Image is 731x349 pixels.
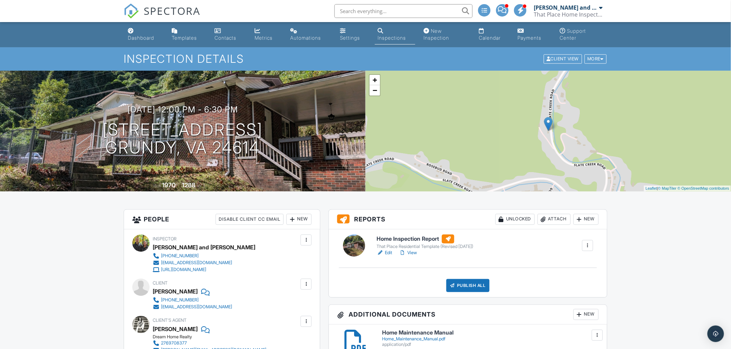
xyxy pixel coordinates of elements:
[125,25,163,44] a: Dashboard
[538,214,571,225] div: Attach
[644,186,731,191] div: |
[169,25,206,44] a: Templates
[543,56,584,61] a: Client View
[212,25,246,44] a: Contacts
[153,242,255,252] div: [PERSON_NAME] and [PERSON_NAME]
[534,11,603,18] div: That Place Home Inspections, LLC
[377,235,473,250] a: Home Inspection Report That Place Residential Template (Revised [DATE])
[544,54,582,64] div: Client View
[382,342,599,347] div: application/pdf
[382,330,599,336] h6: Home Maintenance Manual
[286,214,312,225] div: New
[161,267,206,272] div: [URL][DOMAIN_NAME]
[290,35,321,41] div: Automations
[479,35,501,41] div: Calendar
[124,210,320,229] h3: People
[573,214,599,225] div: New
[678,186,729,190] a: © OpenStreetMap contributors
[340,35,360,41] div: Settings
[161,304,232,310] div: [EMAIL_ADDRESS][DOMAIN_NAME]
[382,330,599,347] a: Home Maintenance Manual Home_Maintenance_Manual.pdf application/pdf
[382,336,599,342] div: Home_Maintenance_Manual.pdf
[421,25,471,44] a: New Inspection
[585,54,607,64] div: More
[377,244,473,249] div: That Place Residential Template (Revised [DATE])
[370,75,380,85] a: Zoom in
[515,25,552,44] a: Payments
[153,236,177,241] span: Inspector
[153,303,232,310] a: [EMAIL_ADDRESS][DOMAIN_NAME]
[534,4,598,11] div: [PERSON_NAME] and [PERSON_NAME]
[154,183,161,188] span: Built
[255,35,273,41] div: Metrics
[161,260,232,266] div: [EMAIL_ADDRESS][DOMAIN_NAME]
[329,210,607,229] h3: Reports
[215,35,236,41] div: Contacts
[446,279,490,292] div: Publish All
[377,235,473,243] h6: Home Inspection Report
[153,280,168,286] span: Client
[161,297,199,303] div: [PHONE_NUMBER]
[337,25,369,44] a: Settings
[153,266,250,273] a: [URL][DOMAIN_NAME]
[334,4,473,18] input: Search everything...
[252,25,282,44] a: Metrics
[646,186,657,190] a: Leaflet
[377,249,392,256] a: Edit
[103,121,263,157] h1: [STREET_ADDRESS] Grundy, VA 24614
[216,214,284,225] div: Disable Client CC Email
[182,181,196,189] div: 1288
[153,297,232,303] a: [PHONE_NUMBER]
[127,105,238,114] h3: [DATE] 12:00 pm - 6:30 pm
[153,286,198,297] div: [PERSON_NAME]
[658,186,677,190] a: © MapTiler
[153,334,272,340] div: Dream Home Realty
[153,340,266,347] a: 2769708377
[153,318,187,323] span: Client's Agent
[424,28,449,41] div: New Inspection
[172,35,197,41] div: Templates
[287,25,332,44] a: Automations (Advanced)
[375,25,415,44] a: Inspections
[495,214,535,225] div: Unlocked
[161,340,187,346] div: 2769708377
[197,183,207,188] span: sq. ft.
[560,28,586,41] div: Support Center
[124,3,139,19] img: The Best Home Inspection Software - Spectora
[153,324,198,334] a: [PERSON_NAME]
[708,326,724,342] div: Open Intercom Messenger
[329,305,607,325] h3: Additional Documents
[399,249,417,256] a: View
[370,85,380,96] a: Zoom out
[161,253,199,259] div: [PHONE_NUMBER]
[153,259,250,266] a: [EMAIL_ADDRESS][DOMAIN_NAME]
[476,25,509,44] a: Calendar
[153,252,250,259] a: [PHONE_NUMBER]
[557,25,606,44] a: Support Center
[162,181,176,189] div: 1970
[128,35,154,41] div: Dashboard
[124,53,607,65] h1: Inspection Details
[518,35,542,41] div: Payments
[144,3,200,18] span: SPECTORA
[124,9,200,24] a: SPECTORA
[378,35,406,41] div: Inspections
[573,309,599,320] div: New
